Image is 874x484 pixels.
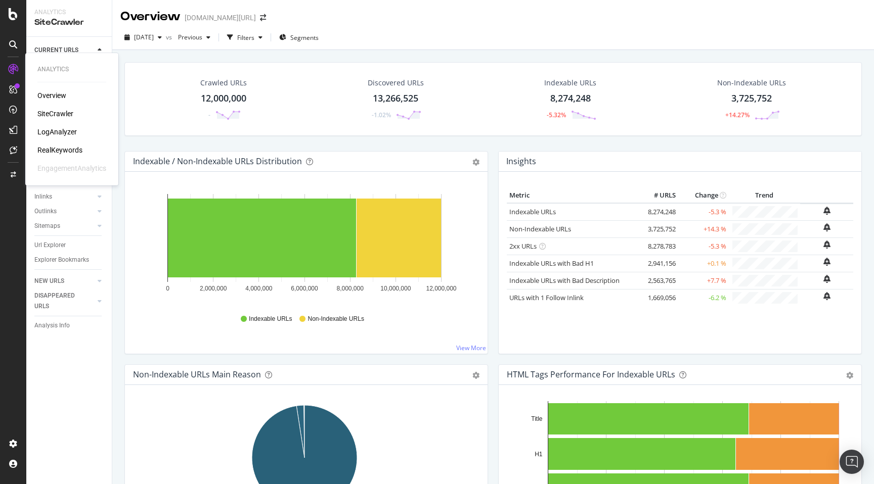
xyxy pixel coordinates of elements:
a: Non-Indexable URLs [509,224,571,233]
div: - [208,111,210,119]
a: Indexable URLs with Bad H1 [509,259,594,268]
td: 8,274,248 [638,203,678,221]
td: 2,563,765 [638,272,678,289]
div: Non-Indexable URLs [717,78,786,88]
div: Open Intercom Messenger [840,450,864,474]
text: 6,000,000 [291,285,318,292]
div: -1.02% [372,111,391,119]
div: 8,274,248 [550,92,591,105]
div: Sitemaps [34,221,60,231]
div: 13,266,525 [373,92,418,105]
button: Filters [223,29,267,45]
div: Outlinks [34,206,57,217]
div: Crawled URLs [200,78,247,88]
a: Explorer Bookmarks [34,255,105,265]
div: Analytics [37,65,106,74]
span: Indexable URLs [249,315,292,323]
div: Discovered URLs [368,78,424,88]
div: Overview [120,8,181,25]
span: Previous [174,33,202,41]
td: -6.2 % [678,289,729,306]
div: EngagementAnalytics [37,163,106,173]
th: Trend [729,188,800,203]
a: Url Explorer [34,240,105,251]
div: 12,000,000 [201,92,246,105]
span: Non-Indexable URLs [308,315,364,323]
a: URLs with 1 Follow Inlink [509,293,584,302]
td: +7.7 % [678,272,729,289]
div: DISAPPEARED URLS [34,291,85,312]
text: 0 [166,285,169,292]
svg: A chart. [133,188,476,305]
span: vs [166,33,174,41]
a: CURRENT URLS [34,45,95,56]
div: Url Explorer [34,240,66,251]
td: -5.3 % [678,203,729,221]
div: HTML Tags Performance for Indexable URLs [507,369,675,379]
text: 4,000,000 [245,285,273,292]
td: +0.1 % [678,255,729,272]
div: bell-plus [823,240,831,249]
a: 2xx URLs [509,241,537,251]
a: LogAnalyzer [37,127,77,137]
div: Explorer Bookmarks [34,255,89,265]
div: Indexable URLs [544,78,596,88]
text: 2,000,000 [200,285,227,292]
div: -5.32% [547,111,566,119]
a: Inlinks [34,191,95,202]
text: 10,000,000 [380,285,411,292]
div: CURRENT URLS [34,45,78,56]
div: Indexable / Non-Indexable URLs Distribution [133,156,302,166]
a: NEW URLS [34,276,95,286]
a: Overview [37,90,66,101]
a: SiteCrawler [37,109,73,119]
div: Analytics [34,8,104,17]
a: View More [456,344,486,352]
a: RealKeywords [37,145,82,155]
div: bell-plus [823,223,831,231]
div: +14.27% [725,111,750,119]
button: [DATE] [120,29,166,45]
a: Outlinks [34,206,95,217]
td: 1,669,056 [638,289,678,306]
div: bell-plus [823,258,831,266]
div: Analysis Info [34,320,70,331]
div: gear [472,159,479,166]
div: [DOMAIN_NAME][URL] [185,13,256,23]
td: -5.3 % [678,237,729,255]
text: Title [531,415,543,422]
td: 8,278,783 [638,237,678,255]
th: Metric [507,188,638,203]
a: Sitemaps [34,221,95,231]
text: 12,000,000 [426,285,456,292]
a: DISAPPEARED URLS [34,291,95,312]
div: bell-plus [823,207,831,215]
div: arrow-right-arrow-left [260,14,266,21]
button: Previous [174,29,214,45]
a: Indexable URLs with Bad Description [509,276,620,285]
th: Change [678,188,729,203]
div: bell-plus [823,275,831,283]
th: # URLS [638,188,678,203]
td: 2,941,156 [638,255,678,272]
td: 3,725,752 [638,220,678,237]
a: Analysis Info [34,320,105,331]
h4: Insights [506,155,536,168]
a: Indexable URLs [509,207,556,216]
div: SiteCrawler [34,17,104,28]
div: Inlinks [34,191,52,202]
div: Filters [237,33,254,42]
text: H1 [535,451,543,458]
span: Segments [290,33,319,42]
td: +14.3 % [678,220,729,237]
div: gear [846,372,853,379]
text: 8,000,000 [336,285,364,292]
div: bell-plus [823,292,831,300]
div: NEW URLS [34,276,64,286]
